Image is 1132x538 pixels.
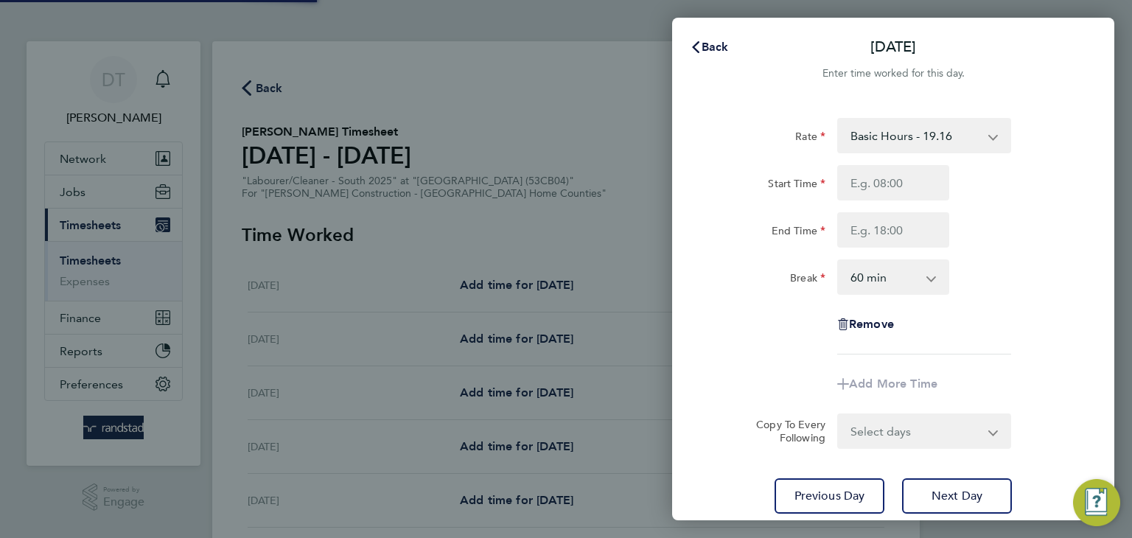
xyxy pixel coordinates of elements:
[837,318,894,330] button: Remove
[775,478,884,514] button: Previous Day
[849,317,894,331] span: Remove
[902,478,1012,514] button: Next Day
[772,224,825,242] label: End Time
[932,489,982,503] span: Next Day
[675,32,744,62] button: Back
[744,418,825,444] label: Copy To Every Following
[672,65,1114,83] div: Enter time worked for this day.
[870,37,916,57] p: [DATE]
[1073,479,1120,526] button: Engage Resource Center
[794,489,865,503] span: Previous Day
[837,212,949,248] input: E.g. 18:00
[702,40,729,54] span: Back
[795,130,825,147] label: Rate
[768,177,825,195] label: Start Time
[837,165,949,200] input: E.g. 08:00
[790,271,825,289] label: Break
